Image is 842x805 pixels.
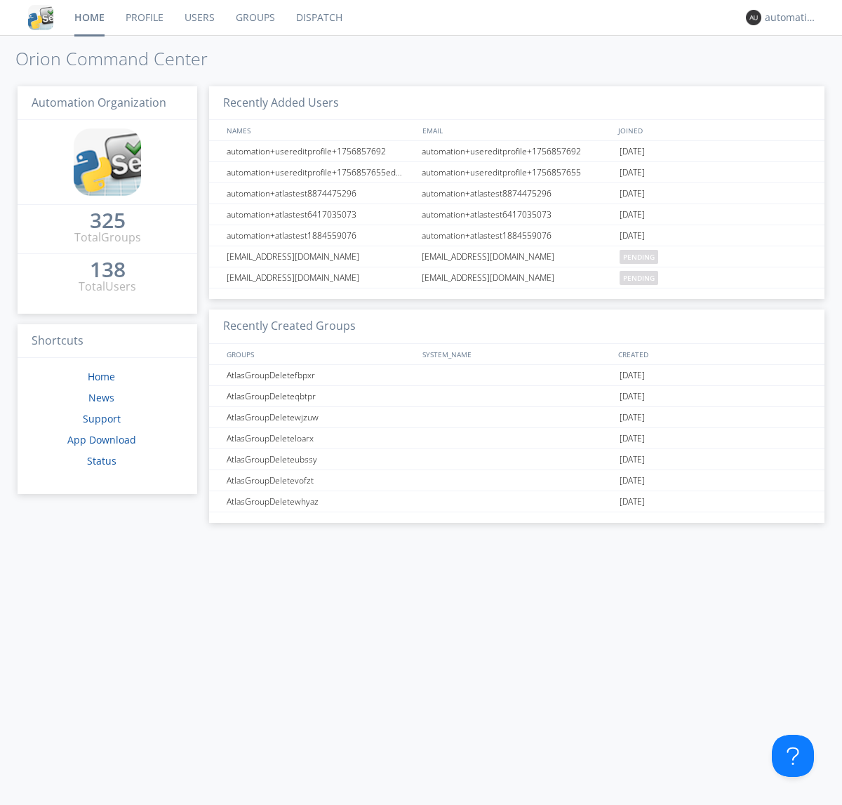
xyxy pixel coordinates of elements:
[209,225,824,246] a: automation+atlastest1884559076automation+atlastest1884559076[DATE]
[620,141,645,162] span: [DATE]
[209,470,824,491] a: AtlasGroupDeletevofzt[DATE]
[223,344,415,364] div: GROUPS
[419,120,615,140] div: EMAIL
[620,470,645,491] span: [DATE]
[615,344,811,364] div: CREATED
[209,449,824,470] a: AtlasGroupDeleteubssy[DATE]
[620,449,645,470] span: [DATE]
[79,279,136,295] div: Total Users
[223,120,415,140] div: NAMES
[620,386,645,407] span: [DATE]
[772,735,814,777] iframe: Toggle Customer Support
[223,449,417,470] div: AtlasGroupDeleteubssy
[746,10,761,25] img: 373638.png
[83,412,121,425] a: Support
[32,95,166,110] span: Automation Organization
[620,204,645,225] span: [DATE]
[620,225,645,246] span: [DATE]
[90,213,126,229] a: 325
[209,86,824,121] h3: Recently Added Users
[223,428,417,448] div: AtlasGroupDeleteloarx
[209,183,824,204] a: automation+atlastest8874475296automation+atlastest8874475296[DATE]
[67,433,136,446] a: App Download
[223,365,417,385] div: AtlasGroupDeletefbpxr
[620,491,645,512] span: [DATE]
[620,365,645,386] span: [DATE]
[90,213,126,227] div: 325
[418,225,616,246] div: automation+atlastest1884559076
[620,183,645,204] span: [DATE]
[90,262,126,279] a: 138
[223,246,417,267] div: [EMAIL_ADDRESS][DOMAIN_NAME]
[209,365,824,386] a: AtlasGroupDeletefbpxr[DATE]
[209,162,824,183] a: automation+usereditprofile+1756857655editedautomation+usereditprofile+1756857655automation+usered...
[223,162,417,182] div: automation+usereditprofile+1756857655editedautomation+usereditprofile+1756857655
[620,162,645,183] span: [DATE]
[223,407,417,427] div: AtlasGroupDeletewjzuw
[28,5,53,30] img: cddb5a64eb264b2086981ab96f4c1ba7
[418,246,616,267] div: [EMAIL_ADDRESS][DOMAIN_NAME]
[223,225,417,246] div: automation+atlastest1884559076
[209,204,824,225] a: automation+atlastest6417035073automation+atlastest6417035073[DATE]
[765,11,817,25] div: automation+atlas0033
[209,310,824,344] h3: Recently Created Groups
[74,229,141,246] div: Total Groups
[223,204,417,225] div: automation+atlastest6417035073
[209,267,824,288] a: [EMAIL_ADDRESS][DOMAIN_NAME][EMAIL_ADDRESS][DOMAIN_NAME]pending
[419,344,615,364] div: SYSTEM_NAME
[223,386,417,406] div: AtlasGroupDeleteqbtpr
[87,454,116,467] a: Status
[223,141,417,161] div: automation+usereditprofile+1756857692
[209,246,824,267] a: [EMAIL_ADDRESS][DOMAIN_NAME][EMAIL_ADDRESS][DOMAIN_NAME]pending
[90,262,126,277] div: 138
[223,491,417,512] div: AtlasGroupDeletewhyaz
[209,407,824,428] a: AtlasGroupDeletewjzuw[DATE]
[620,428,645,449] span: [DATE]
[88,370,115,383] a: Home
[88,391,114,404] a: News
[209,428,824,449] a: AtlasGroupDeleteloarx[DATE]
[223,183,417,204] div: automation+atlastest8874475296
[418,204,616,225] div: automation+atlastest6417035073
[18,324,197,359] h3: Shortcuts
[620,271,658,285] span: pending
[209,141,824,162] a: automation+usereditprofile+1756857692automation+usereditprofile+1756857692[DATE]
[620,407,645,428] span: [DATE]
[418,183,616,204] div: automation+atlastest8874475296
[615,120,811,140] div: JOINED
[620,250,658,264] span: pending
[223,267,417,288] div: [EMAIL_ADDRESS][DOMAIN_NAME]
[209,491,824,512] a: AtlasGroupDeletewhyaz[DATE]
[209,386,824,407] a: AtlasGroupDeleteqbtpr[DATE]
[418,162,616,182] div: automation+usereditprofile+1756857655
[74,128,141,196] img: cddb5a64eb264b2086981ab96f4c1ba7
[418,141,616,161] div: automation+usereditprofile+1756857692
[223,470,417,491] div: AtlasGroupDeletevofzt
[418,267,616,288] div: [EMAIL_ADDRESS][DOMAIN_NAME]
